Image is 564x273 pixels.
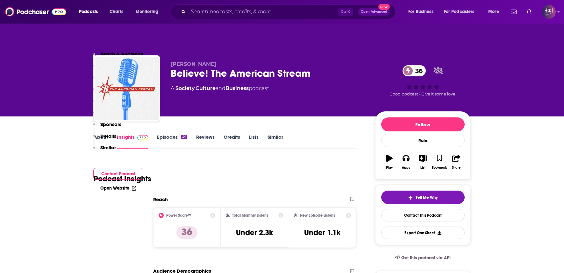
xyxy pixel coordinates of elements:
span: Open Advanced [361,10,387,13]
span: , [195,85,196,91]
div: 36Good podcast? Give it some love! [375,61,471,101]
span: Tell Me Why [416,195,438,200]
div: Play [386,166,393,170]
button: open menu [440,7,484,17]
span: More [488,7,499,16]
span: Charts [110,7,123,16]
h2: Total Monthly Listens [232,213,268,218]
a: Similar [268,134,283,149]
button: Show profile menu [542,5,556,19]
p: Similar [100,144,116,150]
button: Details [93,133,116,145]
div: Share [452,166,460,170]
span: Ctrl K [338,8,353,16]
h2: Reach [153,196,168,202]
a: Show notifications dropdown [508,6,519,17]
a: Contact This Podcast [381,209,465,221]
a: Reviews [196,134,215,149]
div: Apps [402,166,410,170]
span: Podcasts [79,7,98,16]
a: Get this podcast via API [390,250,456,266]
input: Search podcasts, credits, & more... [188,7,338,17]
button: List [414,150,431,173]
button: Play [381,150,398,173]
div: Rate [381,134,465,147]
div: List [420,166,425,170]
p: 36 [176,226,197,239]
button: open menu [484,7,507,17]
h2: Power Score™ [166,213,191,218]
div: 49 [181,135,187,139]
button: Share [448,150,464,173]
button: Similar [93,144,116,156]
button: Bookmark [431,150,448,173]
span: Good podcast? Give it some love! [389,92,456,96]
button: tell me why sparkleTell Me Why [381,191,465,204]
div: Bookmark [432,166,447,170]
img: tell me why sparkle [408,195,413,200]
button: open menu [131,7,167,17]
h3: Under 2.3k [236,228,273,237]
a: Culture [196,85,216,91]
a: Lists [249,134,259,149]
a: Charts [105,7,127,17]
a: Society [175,85,195,91]
a: Open Website [100,185,136,191]
a: 36 [403,65,426,76]
h2: New Episode Listens [300,213,335,218]
button: open menu [75,7,106,17]
a: Credits [224,134,240,149]
button: Contact Podcast [93,168,143,180]
div: Search podcasts, credits, & more... [177,4,402,19]
div: A podcast [171,85,269,92]
button: Follow [381,117,465,131]
button: Apps [398,150,414,173]
button: Export One-Sheet [381,227,465,239]
span: For Business [408,7,433,16]
span: [PERSON_NAME] [171,61,216,67]
button: open menu [404,7,441,17]
span: 36 [409,65,426,76]
img: Podchaser - Follow, Share and Rate Podcasts [5,6,66,18]
span: and [216,85,225,91]
span: For Podcasters [444,7,475,16]
a: Episodes49 [157,134,187,149]
h3: Under 1.1k [304,228,340,237]
span: Get this podcast via API [401,255,451,261]
span: Logged in as corioliscompany [542,5,556,19]
img: Believe! The American Stream [95,57,159,120]
a: Business [225,85,249,91]
img: User Profile [542,5,556,19]
span: Monitoring [136,7,158,16]
span: New [378,4,390,10]
a: Show notifications dropdown [524,6,534,17]
p: Details [100,133,116,139]
button: Open AdvancedNew [358,8,390,16]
